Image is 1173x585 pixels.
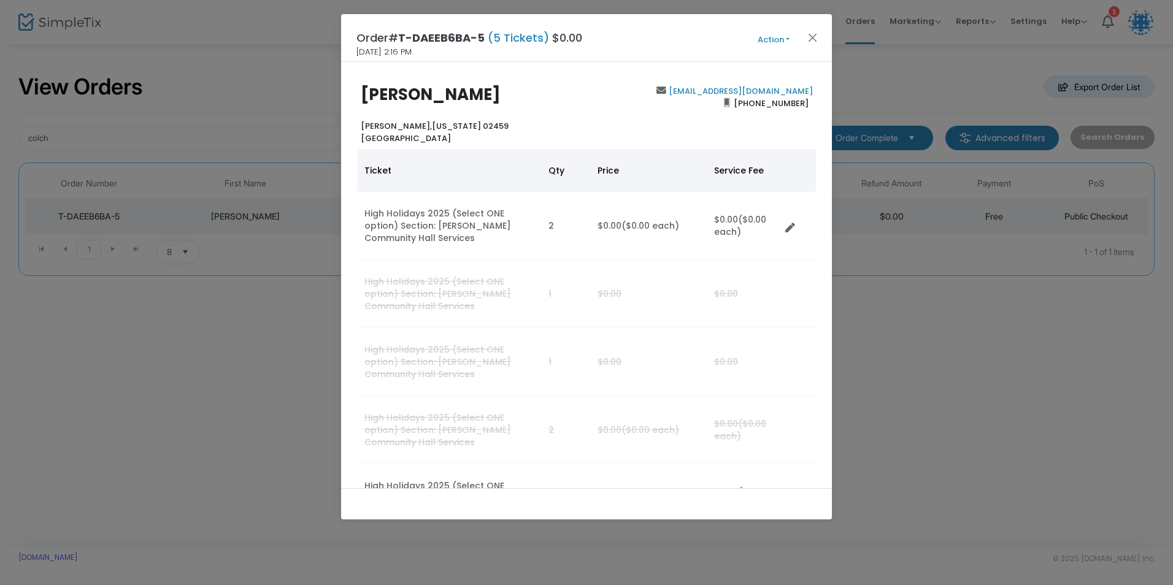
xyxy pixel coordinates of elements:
td: High Holidays 2025 (Select ONE option) Section: [PERSON_NAME] Community Hall Services [357,328,541,396]
th: Ticket [357,149,541,192]
td: $0.00 [590,260,707,328]
span: ($0.00 each) [714,486,766,510]
td: High Holidays 2025 (Select ONE option) Section: [PERSON_NAME] Community Hall Services [357,192,541,260]
td: 2 [541,192,590,260]
span: T-DAEEB6BA-5 [398,30,485,45]
b: [US_STATE] 02459 [GEOGRAPHIC_DATA] [361,120,509,144]
span: (5 Tickets) [485,30,552,45]
td: High Holidays 2025 (Select ONE option) Section: [PERSON_NAME] Community Hall Services [357,260,541,328]
th: Price [590,149,707,192]
td: 2 [541,396,590,464]
td: $0.00 [590,328,707,396]
span: ($0.00 each) [714,418,766,442]
button: Close [805,29,821,45]
td: $0.00 [707,192,780,260]
b: [PERSON_NAME] [361,83,501,105]
td: $0.00 [590,464,707,532]
span: [PERSON_NAME], [361,120,432,132]
td: $0.00 [590,192,707,260]
h4: Order# $0.00 [356,29,582,46]
td: 1 [541,328,590,396]
span: ($0.00 each) [621,424,679,436]
td: $0.00 [707,396,780,464]
div: Data table [357,149,816,532]
td: High Holidays 2025 (Select ONE option) Section: [PERSON_NAME] Community Hall Services [357,396,541,464]
th: Qty [541,149,590,192]
td: 3 [541,464,590,532]
td: $0.00 [707,260,780,328]
td: $0.00 [707,328,780,396]
span: ($0.00 each) [714,213,766,238]
span: [PHONE_NUMBER] [730,93,813,113]
td: $0.00 [590,396,707,464]
td: High Holidays 2025 (Select ONE option) Section: [PERSON_NAME] Community Hall Services [357,464,541,532]
span: [DATE] 2:16 PM [356,46,412,58]
a: [EMAIL_ADDRESS][DOMAIN_NAME] [666,85,813,97]
th: Service Fee [707,149,780,192]
button: Action [737,33,810,47]
span: ($0.00 each) [621,220,679,232]
td: $0.00 [707,464,780,532]
td: 1 [541,260,590,328]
